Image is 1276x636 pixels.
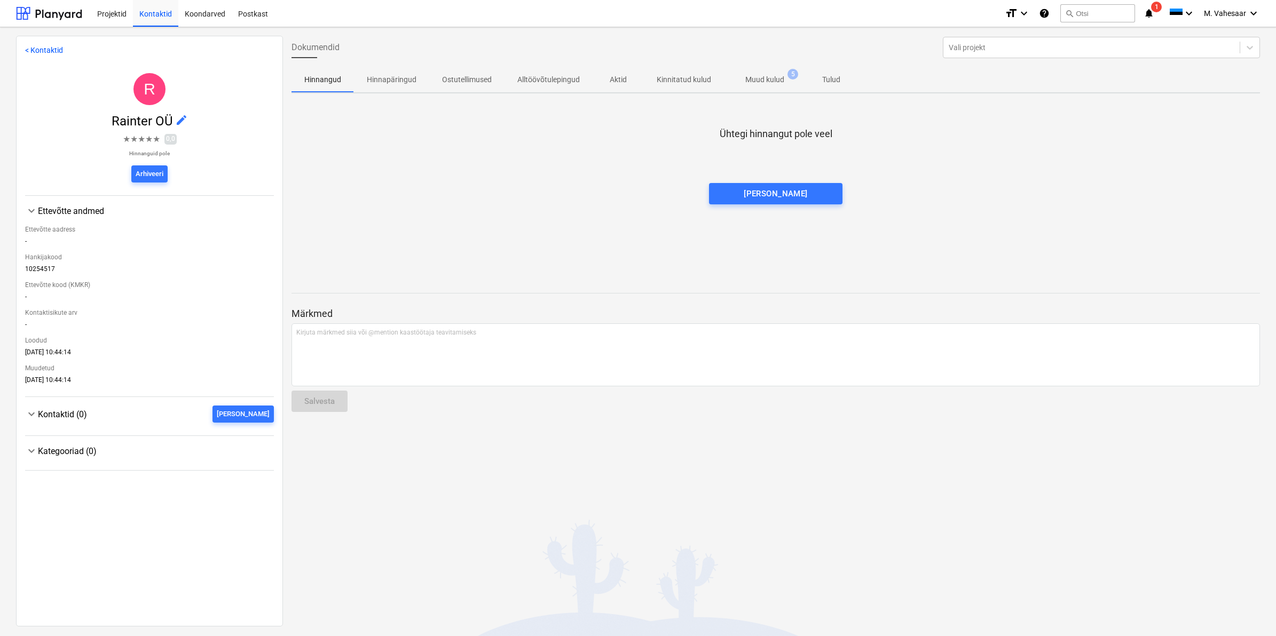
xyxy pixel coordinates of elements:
[25,46,63,54] a: < Kontaktid
[130,133,138,146] span: ★
[605,74,631,85] p: Aktid
[25,457,274,462] div: Kategooriad (0)
[25,265,274,277] div: 10254517
[25,360,274,376] div: Muudetud
[38,409,87,419] span: Kontaktid (0)
[25,423,274,427] div: Kontaktid (0)[PERSON_NAME]
[304,74,341,85] p: Hinnangud
[25,321,274,332] div: -
[25,204,274,217] div: Ettevõtte andmed
[25,237,274,249] div: -
[292,307,1260,320] p: Märkmed
[517,74,580,85] p: Alltöövõtulepingud
[145,133,153,146] span: ★
[25,376,274,388] div: [DATE] 10:44:14
[1144,7,1154,20] i: notifications
[1005,7,1018,20] i: format_size
[1204,9,1246,18] span: M. Vahesaar
[25,406,274,423] div: Kontaktid (0)[PERSON_NAME]
[25,249,274,265] div: Hankijakood
[25,277,274,293] div: Ettevõtte kood (KMKR)
[1183,7,1195,20] i: keyboard_arrow_down
[131,165,168,182] button: Arhiveeri
[217,408,270,420] div: [PERSON_NAME]
[292,41,340,54] span: Dokumendid
[25,293,274,305] div: -
[744,187,808,201] div: [PERSON_NAME]
[367,74,416,85] p: Hinnapäringud
[1151,2,1162,12] span: 1
[25,204,38,217] span: keyboard_arrow_down
[442,74,492,85] p: Ostutellimused
[1060,4,1135,22] button: Otsi
[112,114,175,129] span: Rainter OÜ
[133,73,166,105] div: Rainter
[25,305,274,321] div: Kontaktisikute arv
[787,69,798,79] span: 5
[709,183,842,204] button: [PERSON_NAME]
[164,134,177,144] span: 0,0
[153,133,160,146] span: ★
[1065,9,1074,18] span: search
[25,332,274,348] div: Loodud
[136,168,163,180] div: Arhiveeri
[25,444,274,457] div: Kategooriad (0)
[38,206,274,216] div: Ettevõtte andmed
[123,133,130,146] span: ★
[818,74,844,85] p: Tulud
[657,74,711,85] p: Kinnitatud kulud
[212,406,274,423] button: [PERSON_NAME]
[144,80,155,98] span: R
[25,221,274,237] div: Ettevõtte aadress
[745,74,784,85] p: Muud kulud
[1018,7,1030,20] i: keyboard_arrow_down
[38,446,274,456] div: Kategooriad (0)
[720,128,832,140] p: Ühtegi hinnangut pole veel
[1247,7,1260,20] i: keyboard_arrow_down
[25,348,274,360] div: [DATE] 10:44:14
[25,217,274,388] div: Ettevõtte andmed
[175,114,188,126] span: edit
[138,133,145,146] span: ★
[25,444,38,457] span: keyboard_arrow_down
[123,150,177,157] p: Hinnanguid pole
[1039,7,1050,20] i: Abikeskus
[25,408,38,420] span: keyboard_arrow_down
